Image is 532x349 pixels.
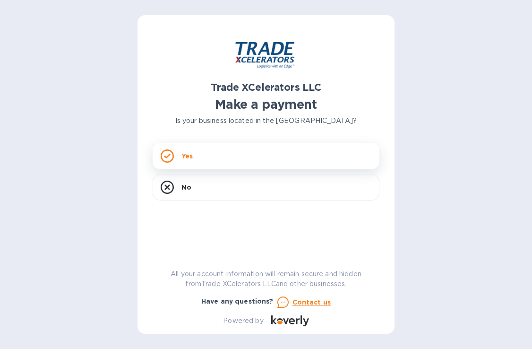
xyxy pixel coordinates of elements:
[292,298,331,306] u: Contact us
[223,316,263,326] p: Powered by
[181,183,191,192] p: No
[211,81,321,93] b: Trade XCelerators LLC
[181,151,193,161] p: Yes
[153,97,379,112] h1: Make a payment
[153,116,379,126] p: Is your business located in the [GEOGRAPHIC_DATA]?
[201,297,274,305] b: Have any questions?
[153,269,379,289] p: All your account information will remain secure and hidden from Trade XCelerators LLC and other b...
